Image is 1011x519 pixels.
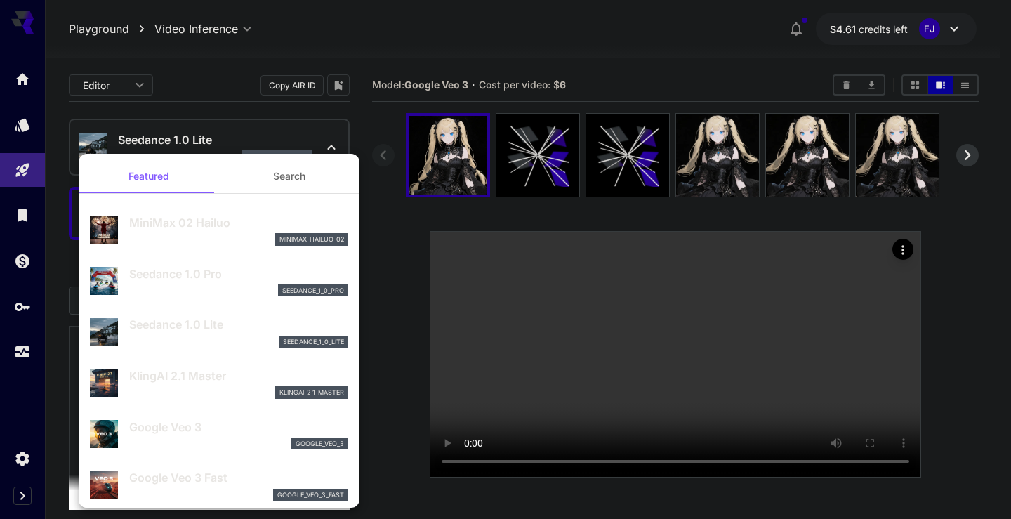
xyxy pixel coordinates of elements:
p: minimax_hailuo_02 [279,235,344,244]
div: Seedance 1.0 Proseedance_1_0_pro [90,260,348,303]
p: Seedance 1.0 Pro [129,265,348,282]
p: seedance_1_0_lite [283,337,344,347]
div: MiniMax 02 Hailuominimax_hailuo_02 [90,209,348,251]
p: Google Veo 3 Fast [129,469,348,486]
p: KlingAI 2.1 Master [129,367,348,384]
button: Featured [79,159,219,193]
p: Seedance 1.0 Lite [129,316,348,333]
p: MiniMax 02 Hailuo [129,214,348,231]
div: Google Veo 3 Fastgoogle_veo_3_fast [90,464,348,506]
div: Google Veo 3google_veo_3 [90,413,348,456]
p: google_veo_3_fast [277,490,344,500]
p: klingai_2_1_master [279,388,344,398]
p: seedance_1_0_pro [282,286,344,296]
div: KlingAI 2.1 Masterklingai_2_1_master [90,362,348,405]
div: Seedance 1.0 Liteseedance_1_0_lite [90,310,348,353]
button: Search [219,159,359,193]
p: google_veo_3 [296,439,344,449]
p: Google Veo 3 [129,419,348,435]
